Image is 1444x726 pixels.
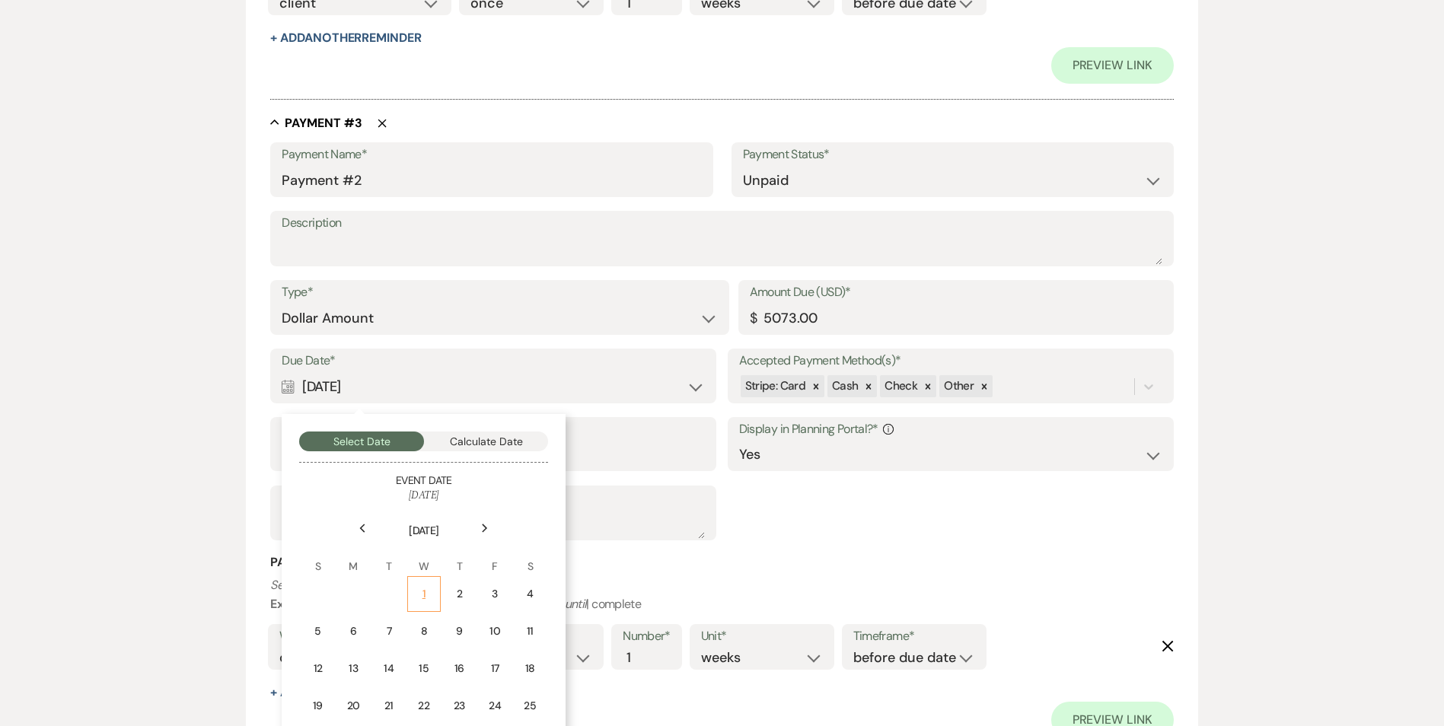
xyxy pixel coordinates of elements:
div: 8 [417,623,431,639]
a: Preview Link [1051,47,1174,84]
th: M [336,540,370,575]
div: $ [750,308,757,329]
label: Unit* [701,626,823,648]
h6: [DATE] [299,488,548,503]
label: Display in Planning Portal?* [739,419,1162,441]
th: [DATE] [301,505,547,539]
th: T [442,540,477,575]
span: Other [944,378,974,393]
h3: Payment Reminder [270,554,1173,571]
label: Payment Status* [743,144,1162,166]
div: 14 [382,661,396,677]
div: 9 [452,623,467,639]
label: Timeframe* [853,626,975,648]
i: Set reminders for this task. [270,577,406,593]
label: Who would you like to remind?* [279,626,440,648]
span: Cash [832,378,858,393]
label: Amount Due (USD)* [750,282,1162,304]
div: 12 [311,661,324,677]
h5: Event Date [299,473,548,489]
th: F [478,540,512,575]
div: 10 [488,623,502,639]
div: 3 [488,586,502,602]
div: [DATE] [282,372,705,402]
b: Example [270,596,317,612]
label: Due Date* [282,350,705,372]
div: 16 [452,661,467,677]
div: 24 [488,698,502,714]
i: until [565,596,587,612]
div: 1 [417,586,431,602]
div: 15 [417,661,431,677]
button: + AddAnotherReminder [270,32,421,44]
label: Type* [282,282,717,304]
p: : weekly | | 2 | months | before event date | | complete [270,575,1173,614]
button: Payment #3 [270,115,362,130]
div: 13 [346,661,360,677]
label: Payment Name* [282,144,701,166]
div: 19 [311,698,324,714]
button: Select Date [299,431,424,451]
h5: Payment # 3 [285,115,362,132]
div: 6 [346,623,360,639]
div: 25 [523,698,537,714]
span: Check [885,378,917,393]
label: Accepted Payment Method(s)* [739,350,1162,372]
th: S [513,540,547,575]
th: T [372,540,406,575]
div: 5 [311,623,324,639]
span: Stripe: Card [745,378,805,393]
div: 7 [382,623,396,639]
div: 2 [452,586,467,602]
label: Number* [623,626,671,648]
div: 4 [523,586,537,602]
div: 23 [452,698,467,714]
div: 18 [523,661,537,677]
label: Description [282,212,1162,234]
div: 22 [417,698,431,714]
div: 20 [346,698,360,714]
th: S [301,540,334,575]
div: 11 [523,623,537,639]
div: 17 [488,661,502,677]
button: + AddAnotherReminder [270,686,421,699]
div: 21 [382,698,396,714]
button: Calculate Date [424,431,549,451]
th: W [407,540,441,575]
